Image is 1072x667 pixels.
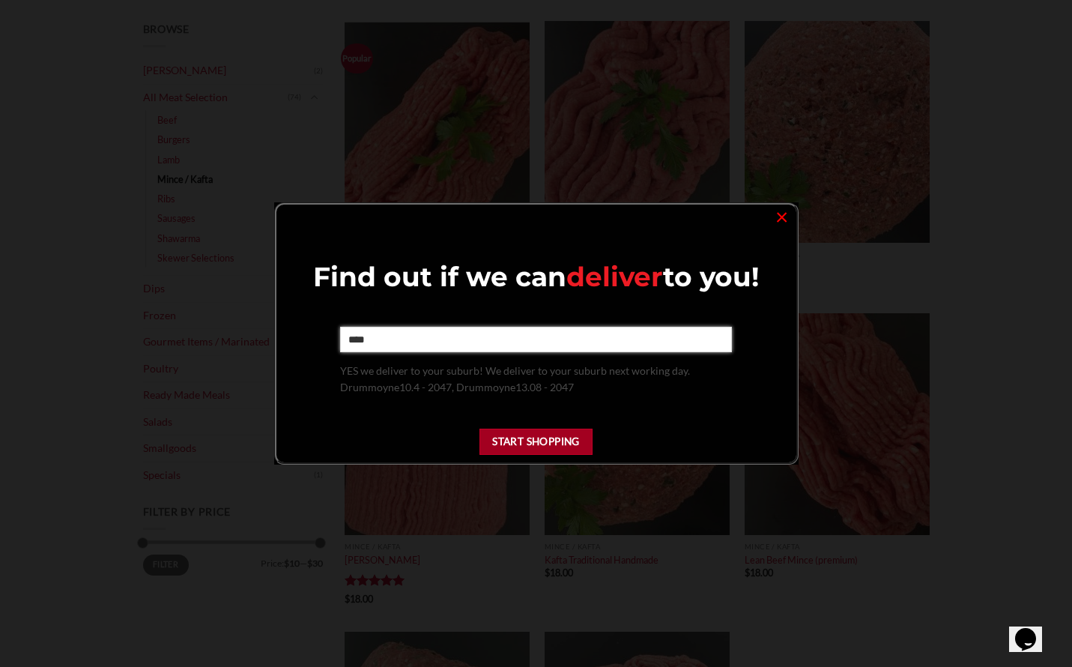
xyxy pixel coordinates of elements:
iframe: chat widget [1009,607,1057,652]
span: YES we deliver to your suburb! We deliver to your suburb next working day. Drummoyne10.4 - 2047, ... [340,364,690,394]
span: deliver [566,260,663,293]
button: Start Shopping [479,429,593,455]
a: × [771,206,793,226]
span: Find out if we can to you! [313,260,759,293]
